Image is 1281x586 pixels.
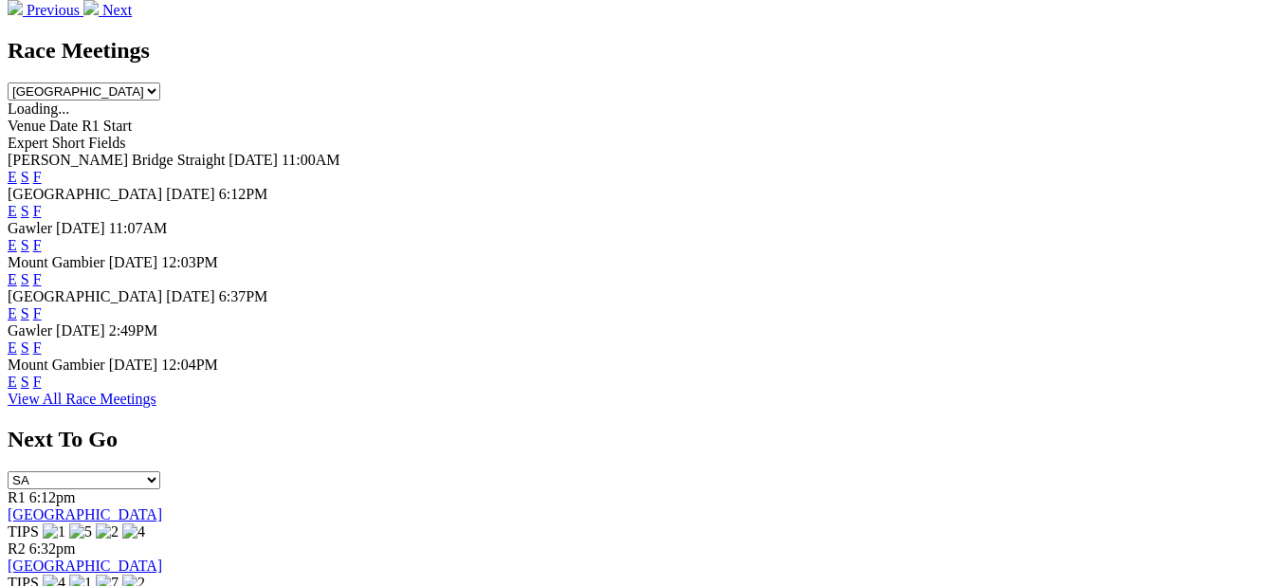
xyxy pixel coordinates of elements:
a: F [33,305,42,321]
a: E [8,374,17,390]
span: Short [52,135,85,151]
a: S [21,374,29,390]
span: [PERSON_NAME] Bridge Straight [8,152,225,168]
span: 6:37PM [219,288,268,304]
span: [GEOGRAPHIC_DATA] [8,186,162,202]
span: TIPS [8,523,39,540]
h2: Race Meetings [8,38,1273,64]
span: [DATE] [229,152,278,168]
span: Date [49,118,78,134]
a: S [21,203,29,219]
span: 2:49PM [109,322,158,339]
a: S [21,305,29,321]
span: Gawler [8,322,52,339]
span: [GEOGRAPHIC_DATA] [8,288,162,304]
a: S [21,339,29,356]
span: Expert [8,135,48,151]
span: 12:04PM [161,357,218,373]
span: R2 [8,540,26,557]
span: [DATE] [166,186,215,202]
span: [DATE] [166,288,215,304]
a: S [21,237,29,253]
span: Venue [8,118,46,134]
span: 11:00AM [282,152,340,168]
a: F [33,169,42,185]
h2: Next To Go [8,427,1273,452]
span: R1 Start [82,118,132,134]
img: 4 [122,523,145,540]
span: Mount Gambier [8,357,105,373]
span: [DATE] [56,220,105,236]
span: Loading... [8,101,69,117]
span: Fields [88,135,125,151]
a: E [8,271,17,287]
span: Gawler [8,220,52,236]
a: F [33,271,42,287]
a: [GEOGRAPHIC_DATA] [8,558,162,574]
a: S [21,271,29,287]
a: F [33,203,42,219]
span: [DATE] [109,254,158,270]
a: F [33,237,42,253]
img: 1 [43,523,65,540]
span: Previous [27,2,80,18]
a: E [8,305,17,321]
span: R1 [8,489,26,505]
span: 6:12PM [219,186,268,202]
span: 6:12pm [29,489,76,505]
span: Mount Gambier [8,254,105,270]
a: E [8,169,17,185]
a: S [21,169,29,185]
a: View All Race Meetings [8,391,156,407]
a: E [8,339,17,356]
img: 2 [96,523,119,540]
a: E [8,203,17,219]
span: 11:07AM [109,220,168,236]
span: [DATE] [109,357,158,373]
a: E [8,237,17,253]
a: Previous [8,2,83,18]
a: F [33,339,42,356]
a: [GEOGRAPHIC_DATA] [8,506,162,522]
a: F [33,374,42,390]
span: [DATE] [56,322,105,339]
a: Next [83,2,132,18]
span: Next [102,2,132,18]
span: 12:03PM [161,254,218,270]
span: 6:32pm [29,540,76,557]
img: 5 [69,523,92,540]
